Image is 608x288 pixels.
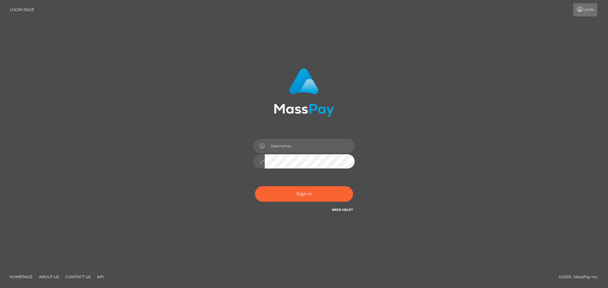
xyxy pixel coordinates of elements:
div: © 2025 , MassPay Inc. [559,273,603,280]
a: Need Help? [332,208,353,212]
button: Sign in [255,186,353,202]
img: MassPay Login [274,68,334,117]
a: Contact Us [63,272,93,282]
a: Login Page [10,3,34,16]
a: Homepage [7,272,35,282]
a: API [94,272,106,282]
input: Username... [265,139,355,153]
a: About Us [36,272,61,282]
a: Login [573,3,597,16]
